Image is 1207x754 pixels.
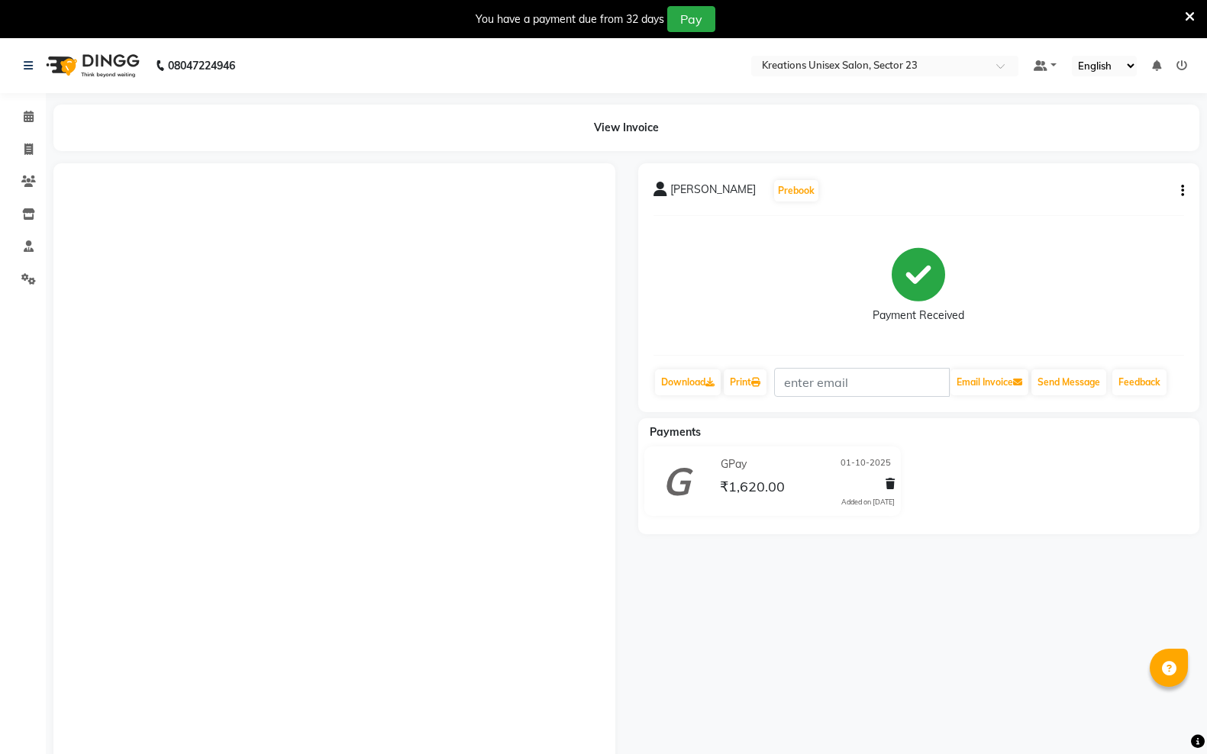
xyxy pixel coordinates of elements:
span: [PERSON_NAME] [670,182,756,203]
img: logo [39,44,144,87]
span: GPay [721,456,747,472]
button: Prebook [774,180,818,201]
input: enter email [774,368,950,397]
iframe: chat widget [1143,693,1192,739]
b: 08047224946 [168,44,235,87]
div: Added on [DATE] [841,497,895,507]
div: Payment Received [873,308,964,324]
button: Email Invoice [950,369,1028,395]
div: You have a payment due from 32 days [476,11,664,27]
span: 01-10-2025 [841,456,891,472]
span: ₹1,620.00 [720,478,785,499]
button: Pay [667,6,715,32]
div: View Invoice [53,105,1199,151]
a: Print [724,369,766,395]
a: Feedback [1112,369,1167,395]
a: Download [655,369,721,395]
span: Payments [650,425,701,439]
button: Send Message [1031,369,1106,395]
